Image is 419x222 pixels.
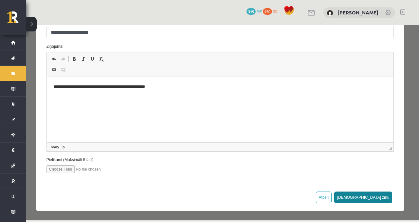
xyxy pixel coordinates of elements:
button: [DEMOGRAPHIC_DATA] ziņu [308,166,366,178]
a: Полужирный (⌘+B) [43,29,52,38]
img: Jegors Rogoļevs [327,10,333,16]
label: Ziņojums: [15,18,373,24]
a: Курсив (⌘+I) [52,29,62,38]
a: Rīgas 1. Tālmācības vidusskola [7,11,26,28]
a: Подчеркнутый (⌘+U) [62,29,71,38]
span: xp [273,8,277,13]
a: Элемент body [23,119,34,125]
label: Pielikumi (Maksimāli 5 faili): [15,132,373,138]
iframe: Визуальный текстовый редактор, wiswyg-editor-47024995139240-1757687066-544 [21,52,368,117]
a: [PERSON_NAME] [337,9,378,16]
a: Повторить (⌘+Y) [32,29,42,38]
a: Убрать форматирование [71,29,80,38]
span: 315 [246,8,256,15]
a: Элемент p [35,119,40,125]
span: mP [257,8,262,13]
span: 250 [263,8,272,15]
a: Вставить/Редактировать ссылку (⌘+K) [23,40,32,49]
a: 250 xp [263,8,281,13]
span: Перетащите для изменения размера [363,121,366,125]
a: Отменить (⌘+Z) [23,29,32,38]
button: Atcelt [290,166,305,178]
a: 315 mP [246,8,262,13]
a: Убрать ссылку [32,40,42,49]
